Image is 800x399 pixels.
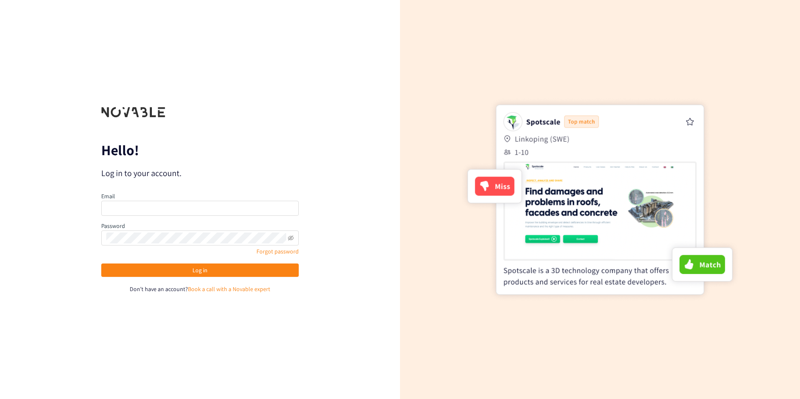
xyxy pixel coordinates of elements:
button: Log in [101,263,299,277]
span: Log in [192,266,208,275]
p: Hello! [101,143,299,157]
p: Log in to your account. [101,167,299,179]
a: Forgot password [256,248,299,255]
label: Email [101,192,115,200]
label: Password [101,222,125,230]
span: Don't have an account? [130,285,188,293]
a: Book a call with a Novable expert [188,285,270,293]
span: eye-invisible [288,235,294,241]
